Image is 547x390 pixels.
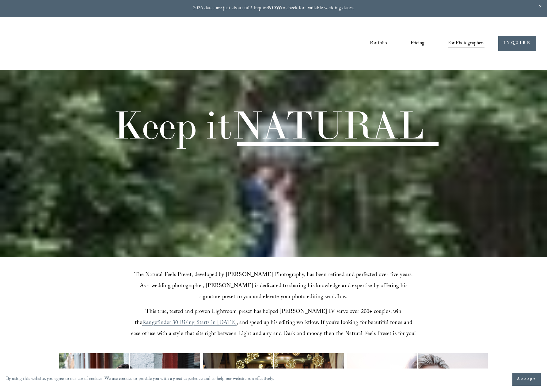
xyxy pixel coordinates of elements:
[411,38,424,49] a: Pricing
[131,318,416,339] span: , and speed up his editing workflow. If you’re looking for beautiful tones and ease of use with a...
[6,375,274,384] p: By using this website, you agree to our use of cookies. We use cookies to provide you with a grea...
[135,307,403,328] span: This true, tested and proven Lightroom preset has helped [PERSON_NAME] IV serve over 200+ couples...
[517,376,536,382] span: Accept
[11,23,61,64] img: John Branch IV Photography
[113,106,424,144] h1: Keep it
[448,38,485,49] a: folder dropdown
[498,36,536,51] a: INQUIRE
[448,39,485,48] span: For Photographers
[142,318,237,328] a: Rangefinder 30 Rising Starts in [DATE]
[232,101,424,149] span: NATURAL
[134,271,415,302] span: The Natural Feels Preset, developed by [PERSON_NAME] Photography, has been refined and perfected ...
[370,38,387,49] a: Portfolio
[512,373,541,386] button: Accept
